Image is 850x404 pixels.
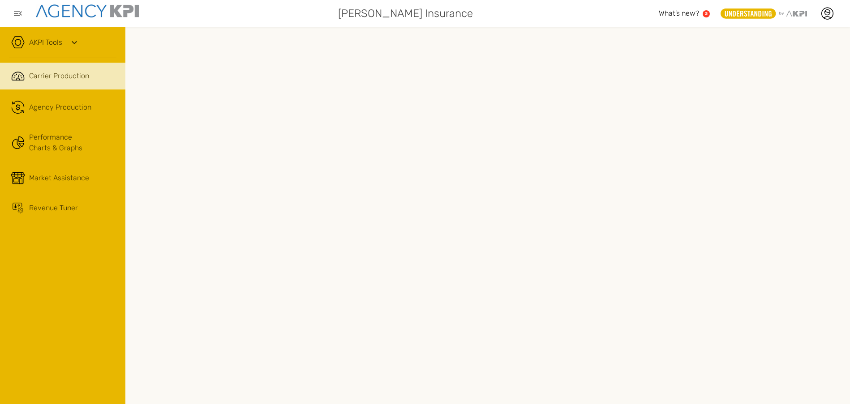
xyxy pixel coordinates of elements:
[29,102,91,113] span: Agency Production
[36,4,139,17] img: agencykpi-logo-550x69-2d9e3fa8.png
[29,173,89,183] span: Market Assistance
[659,9,699,17] span: What’s new?
[705,11,708,16] text: 2
[29,71,89,81] span: Carrier Production
[29,203,78,213] span: Revenue Tuner
[29,37,62,48] a: AKPI Tools
[703,10,710,17] a: 2
[338,5,473,21] span: [PERSON_NAME] Insurance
